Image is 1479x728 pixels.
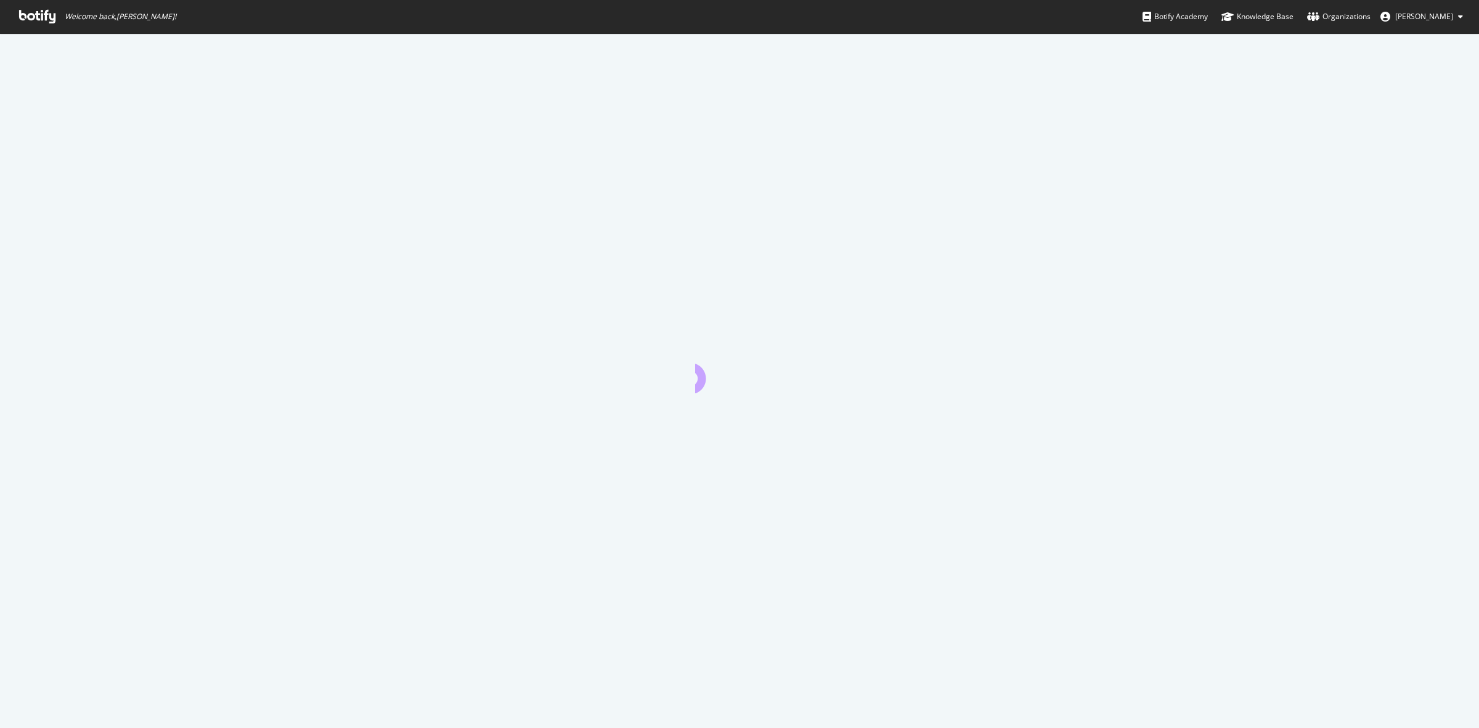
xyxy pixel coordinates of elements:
[1395,11,1453,22] span: Zubair Kakuji
[695,349,784,393] div: animation
[1371,7,1473,27] button: [PERSON_NAME]
[1221,10,1294,23] div: Knowledge Base
[65,12,176,22] span: Welcome back, [PERSON_NAME] !
[1143,10,1208,23] div: Botify Academy
[1307,10,1371,23] div: Organizations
